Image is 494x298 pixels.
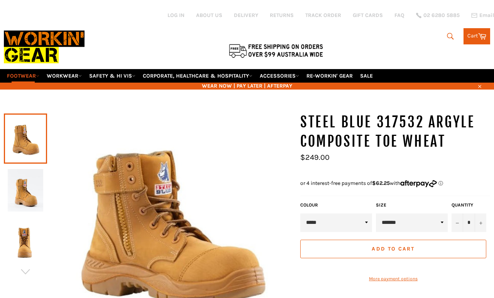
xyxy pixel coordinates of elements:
[270,12,294,19] a: RETURNS
[8,169,43,212] img: STEEL BLUE 317532 ARGYLE COMPOSITE TOE WHEAT - Workin' Gear
[475,213,486,232] button: Increase item quantity by one
[452,202,486,208] label: Quantity
[140,69,255,83] a: CORPORATE, HEALTHCARE & HOSPITALITY
[300,113,490,151] h1: STEEL BLUE 317532 ARGYLE COMPOSITE TOE WHEAT
[303,69,356,83] a: RE-WORKIN' GEAR
[479,13,494,18] span: Email
[300,276,486,282] a: More payment options
[423,13,460,18] span: 02 6280 5885
[376,202,448,208] label: Size
[4,69,42,83] a: FOOTWEAR
[471,12,494,19] a: Email
[44,69,85,83] a: WORKWEAR
[86,69,139,83] a: SAFETY & HI VIS
[4,25,85,69] img: Workin Gear leaders in Workwear, Safety Boots, PPE, Uniforms. Australia's No.1 in Workwear
[353,12,383,19] a: GIFT CARDS
[257,69,302,83] a: ACCESSORIES
[167,12,184,19] a: Log in
[300,202,372,208] label: COLOUR
[300,153,330,162] span: $249.00
[196,12,222,19] a: ABOUT US
[452,213,463,232] button: Reduce item quantity by one
[394,12,404,19] a: FAQ
[416,13,460,18] a: 02 6280 5885
[372,246,414,252] span: Add to Cart
[234,12,258,19] a: DELIVERY
[300,240,486,258] button: Add to Cart
[4,82,490,90] span: WEAR NOW | PAY LATER | AFTERPAY
[8,221,43,263] img: STEEL BLUE 317532 ARGYLE COMPOSITE TOE WHEAT - Workin' Gear
[228,42,324,59] img: Flat $9.95 shipping Australia wide
[305,12,341,19] a: TRACK ORDER
[357,69,376,83] a: SALE
[464,28,490,44] a: Cart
